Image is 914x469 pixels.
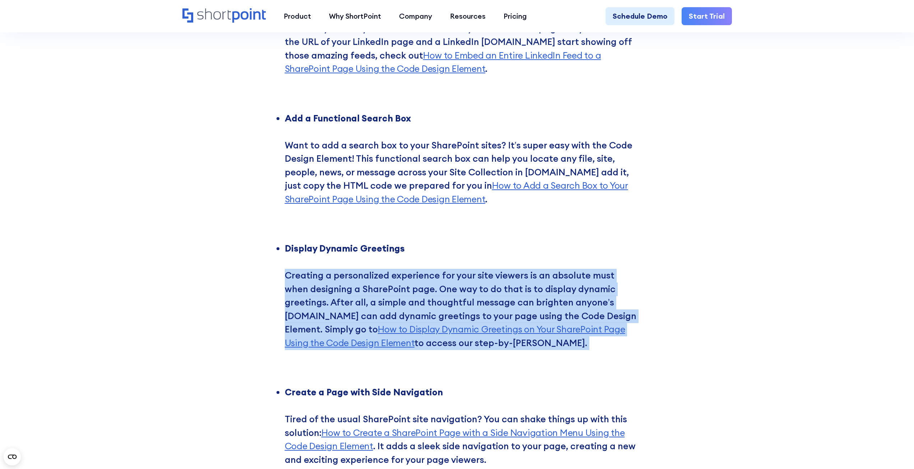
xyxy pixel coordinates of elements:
div: Product [284,11,311,22]
li: Creating a personalized experience for your site viewers is an absolute must when designing a Sha... [285,242,637,377]
a: Start Trial [682,7,732,25]
a: How to Embed an Entire LinkedIn Feed to a SharePoint Page Using the Code Design Element [285,50,601,75]
strong: Create a Page with Side Navigation ‍ [285,386,443,398]
a: How to Display Dynamic Greetings on Your SharePoint Page Using the Code Design Element [285,323,625,349]
a: Home [182,8,266,24]
a: Schedule Demo [606,7,674,25]
div: Company [399,11,432,22]
div: Resources [450,11,486,22]
a: How to Add a Search Box to Your SharePoint Page Using the Code Design Element [285,180,628,205]
a: How to Create a SharePoint Page with a Side Navigation Menu Using the Code Design Element [285,427,625,452]
li: Want to add a search box to your SharePoint sites? It’s super easy with the Code Design Element! ... [285,112,637,233]
strong: Add a Functional Search Box [285,112,411,124]
a: Company [390,7,441,25]
strong: Display Dynamic Greetings ‍ [285,243,405,254]
a: Why ShortPoint [320,7,390,25]
div: Pricing [504,11,527,22]
a: Resources [441,7,495,25]
iframe: Chat Widget [785,386,914,469]
a: Pricing [495,7,536,25]
a: Product [275,7,320,25]
div: Why ShortPoint [329,11,381,22]
button: Open CMP widget [4,448,21,465]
